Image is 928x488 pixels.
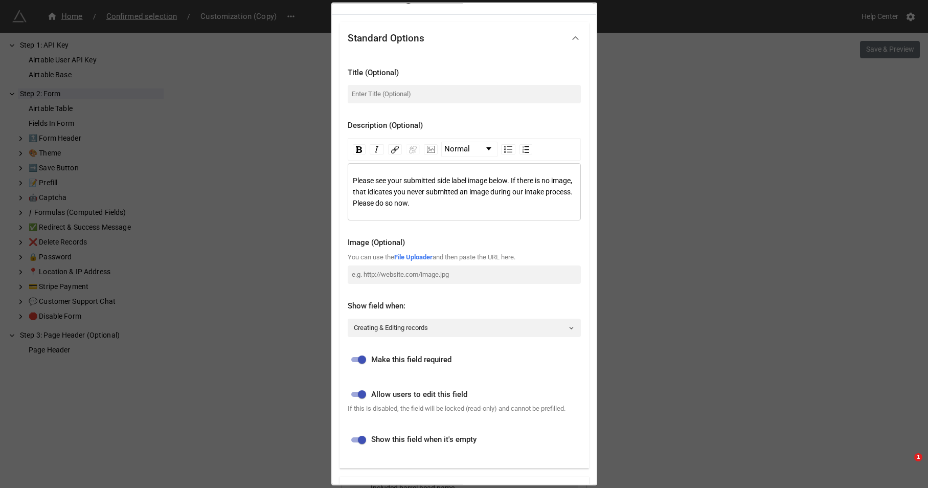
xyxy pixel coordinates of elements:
div: rdw-wrapper [348,138,581,220]
div: Description (Optional) [348,120,581,132]
div: Step 1: API Key [339,54,589,468]
span: Show this field when it's empty [371,434,477,446]
input: e.g. http://website.com/image.jpg [348,265,581,284]
div: rdw-list-control [499,142,534,157]
span: and then paste the URL here. [433,253,515,260]
div: Image [424,144,438,154]
div: Italic [370,144,384,154]
div: Image (Optional) [348,237,581,249]
div: Standard Options [348,33,424,43]
a: File Uploader [394,253,433,260]
div: rdw-toolbar [348,138,581,161]
span: 1 [914,453,922,461]
span: Allow users to edit this field [371,388,467,401]
div: Link [388,144,402,154]
div: rdw-link-control [386,142,422,157]
span: You can use the [348,253,394,260]
div: rdw-image-control [422,142,440,157]
a: Block Type [442,142,497,157]
div: Ordered [519,144,532,154]
div: rdw-editor [353,175,576,209]
div: rdw-dropdown [441,142,497,157]
span: Make this field required [371,353,451,366]
div: rdw-block-control [440,142,499,157]
div: Bold [353,144,366,154]
input: Enter Title (Optional) [348,85,581,103]
iframe: Intercom live chat [893,453,918,478]
div: Unordered [501,144,515,154]
div: Show field when: [348,300,581,313]
div: If this is disabled, the field will be locked (read-only) and cannot be prefilled. [348,404,581,414]
div: rdw-inline-control [351,142,386,157]
div: Standard Options [339,21,589,54]
a: Creating & Editing records [348,319,581,337]
div: Title (Optional) [348,66,581,79]
span: Normal [444,143,470,156]
span: Please see your submitted side label image below. If there is no image, that idicates you never s... [353,176,574,207]
div: Unlink [406,144,420,154]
